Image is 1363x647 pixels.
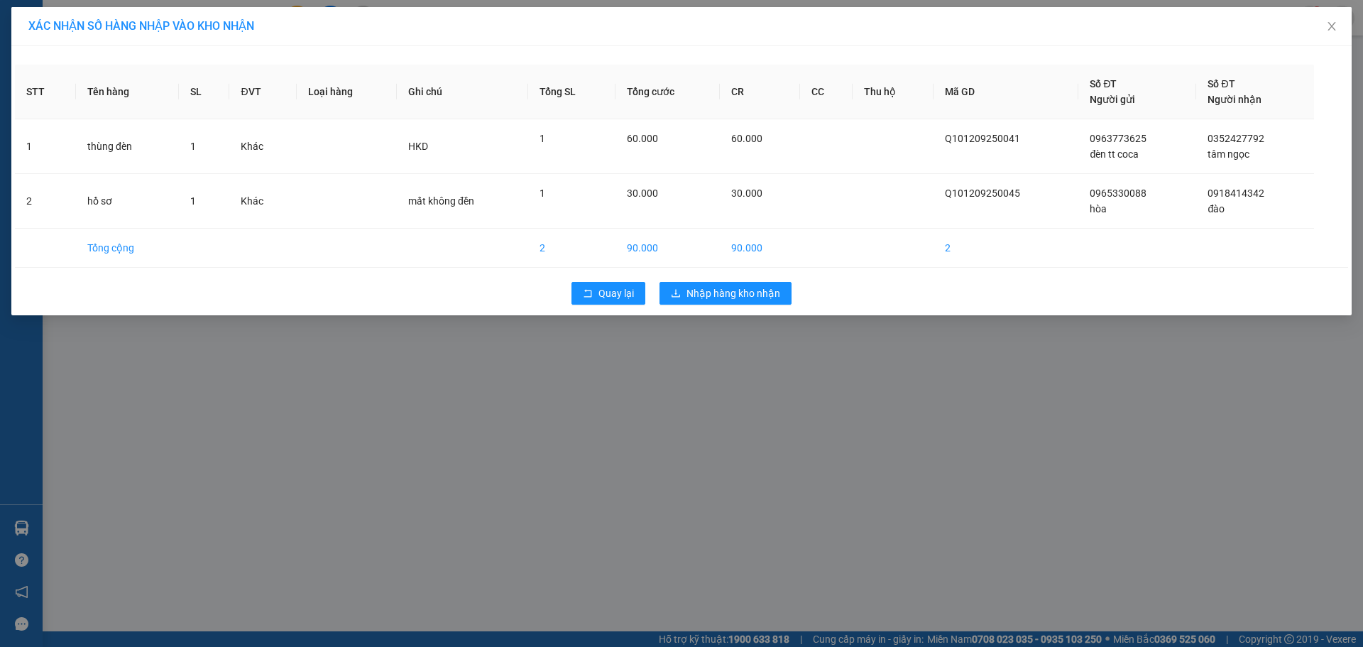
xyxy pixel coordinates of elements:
span: Nhập hàng kho nhận [686,286,780,301]
span: 1 [190,195,196,207]
span: rollback [583,288,593,300]
span: Số ĐT [1208,78,1235,89]
td: Khác [229,174,297,229]
th: Tên hàng [76,65,179,119]
span: Số ĐT [1090,78,1117,89]
span: 60.000 [731,133,762,144]
span: 60.000 [627,133,658,144]
th: Thu hộ [853,65,934,119]
td: 2 [15,174,76,229]
th: CC [800,65,853,119]
span: đào [1208,203,1225,214]
td: hồ sơ [76,174,179,229]
td: 90.000 [720,229,800,268]
span: download [671,288,681,300]
button: Close [1312,7,1352,47]
span: Người gửi [1090,94,1135,105]
td: 2 [528,229,615,268]
th: CR [720,65,800,119]
th: Ghi chú [397,65,528,119]
span: 0918414342 [1208,187,1264,199]
th: Loại hàng [297,65,397,119]
td: 2 [934,229,1079,268]
span: 0965330088 [1090,187,1146,199]
button: downloadNhập hàng kho nhận [659,282,792,305]
span: Người nhận [1208,94,1261,105]
span: 1 [540,187,545,199]
th: Mã GD [934,65,1079,119]
td: Tổng cộng [76,229,179,268]
th: Tổng cước [615,65,720,119]
span: 1 [540,133,545,144]
span: Quay lại [598,286,634,301]
td: 1 [15,119,76,174]
span: đèn tt coca [1090,148,1139,160]
td: Khác [229,119,297,174]
span: 30.000 [731,187,762,199]
span: hòa [1090,203,1107,214]
span: 0352427792 [1208,133,1264,144]
td: thùng đèn [76,119,179,174]
th: STT [15,65,76,119]
span: Q101209250045 [945,187,1020,199]
th: SL [179,65,229,119]
td: 90.000 [615,229,720,268]
span: 30.000 [627,187,658,199]
th: Tổng SL [528,65,615,119]
button: rollbackQuay lại [571,282,645,305]
th: ĐVT [229,65,297,119]
span: XÁC NHẬN SỐ HÀNG NHẬP VÀO KHO NHẬN [28,19,254,33]
span: Q101209250041 [945,133,1020,144]
span: HKD [408,141,428,152]
span: mất không đền [408,195,474,207]
span: 1 [190,141,196,152]
span: tâm ngọc [1208,148,1249,160]
span: close [1326,21,1337,32]
span: 0963773625 [1090,133,1146,144]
